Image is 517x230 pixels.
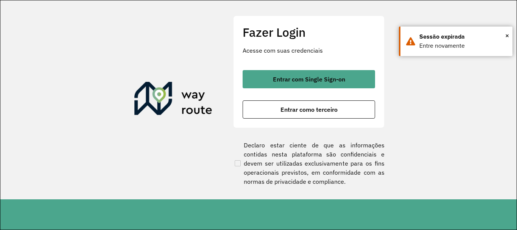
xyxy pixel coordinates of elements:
img: Roteirizador AmbevTech [134,82,212,118]
label: Declaro estar ciente de que as informações contidas nesta plataforma são confidenciais e devem se... [233,141,385,186]
span: × [505,30,509,41]
button: button [243,70,375,88]
p: Acesse com suas credenciais [243,46,375,55]
h2: Fazer Login [243,25,375,39]
button: Close [505,30,509,41]
span: Entrar com Single Sign-on [273,76,345,82]
button: button [243,100,375,119]
div: Sessão expirada [419,32,507,41]
div: Entre novamente [419,41,507,50]
span: Entrar como terceiro [280,106,338,113]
